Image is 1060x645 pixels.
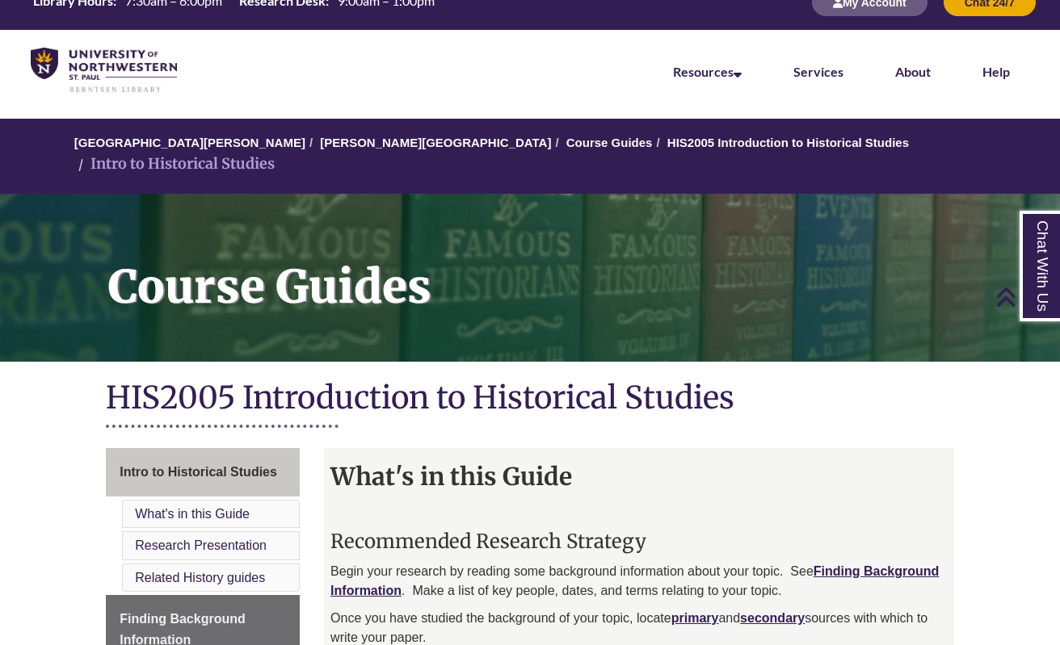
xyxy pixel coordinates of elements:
[135,571,265,584] a: Related History guides
[673,64,742,79] a: Resources
[330,562,948,601] p: Begin your research by reading some background information about your topic. See . Make a list of...
[106,448,300,496] a: Intro to Historical Studies
[330,529,948,554] h3: Recommended Research Strategy
[895,64,931,79] a: About
[31,48,177,94] img: UNWSP Library Logo
[90,194,1060,341] h1: Course Guides
[320,136,551,149] a: [PERSON_NAME][GEOGRAPHIC_DATA]
[995,286,1056,308] a: Back to Top
[74,153,275,176] li: Intro to Historical Studies
[324,456,954,496] h2: What's in this Guide
[793,64,843,79] a: Services
[740,611,805,625] a: secondary
[982,64,1010,79] a: Help
[671,611,719,625] a: primary
[106,378,954,421] h1: HIS2005 Introduction to Historical Studies
[74,136,305,149] a: [GEOGRAPHIC_DATA][PERSON_NAME]
[667,136,909,149] a: HIS2005 Introduction to Historical Studies
[566,136,653,149] a: Course Guides
[120,465,277,479] span: Intro to Historical Studies
[135,507,250,521] a: What's in this Guide
[135,538,267,552] a: Research Presentation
